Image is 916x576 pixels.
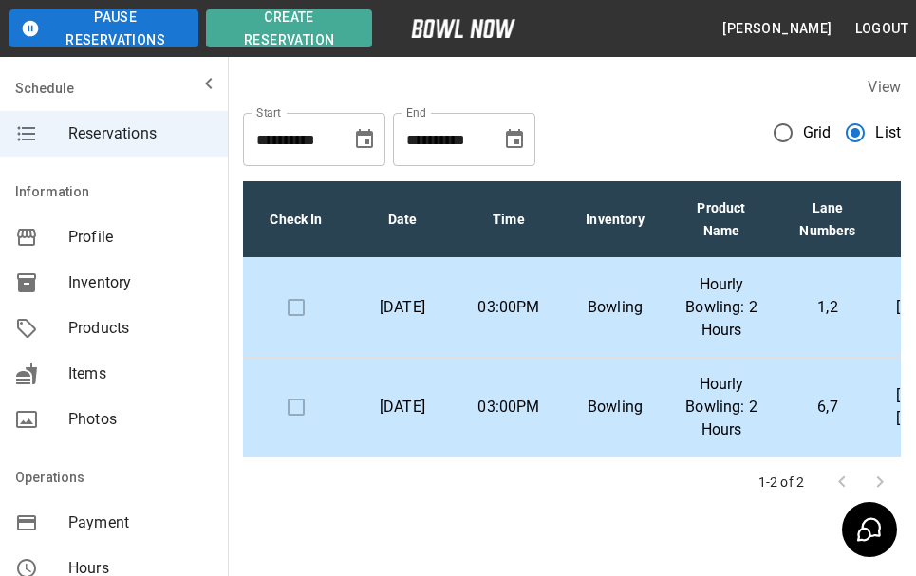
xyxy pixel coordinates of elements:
span: Profile [68,226,213,249]
p: Bowling [577,396,653,418]
button: Choose date, selected date is Oct 11, 2025 [346,121,383,158]
th: Lane Numbers [775,181,881,258]
p: [DATE] [365,396,440,418]
th: Inventory [562,181,668,258]
button: Create Reservation [206,9,372,47]
button: [PERSON_NAME] [715,11,839,46]
p: 1-2 of 2 [758,473,804,492]
span: Products [68,317,213,340]
p: [DATE] [365,296,440,319]
span: Grid [803,121,832,144]
button: Pause Reservations [9,9,198,47]
p: 03:00PM [471,396,547,418]
span: Payment [68,511,213,534]
span: List [875,121,901,144]
button: Choose date, selected date is Nov 11, 2025 [495,121,533,158]
th: Check In [243,181,349,258]
p: 6,7 [790,396,866,418]
p: Hourly Bowling: 2 Hours [683,373,759,441]
span: Reservations [68,122,213,145]
span: Inventory [68,271,213,294]
span: Photos [68,408,213,431]
p: 03:00PM [471,296,547,319]
p: 1,2 [790,296,866,319]
span: Items [68,362,213,385]
p: Bowling [577,296,653,319]
button: Logout [848,11,916,46]
th: Date [349,181,456,258]
th: Time [456,181,562,258]
label: View [868,78,901,96]
p: Hourly Bowling: 2 Hours [683,273,759,342]
th: Product Name [668,181,775,258]
img: logo [411,19,515,38]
